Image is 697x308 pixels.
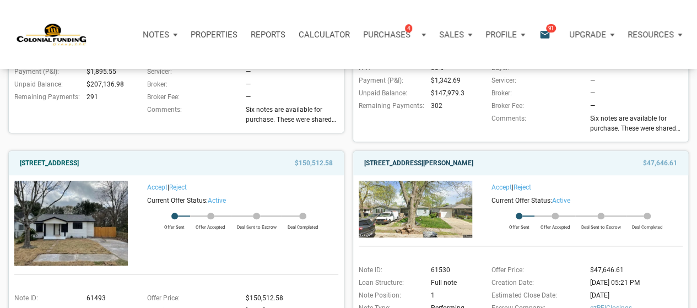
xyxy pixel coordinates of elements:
span: Current Offer Status: [491,197,552,204]
img: 575873 [359,181,472,237]
img: 574463 [14,181,128,266]
p: Profile [485,30,517,40]
span: | [147,183,187,191]
div: Offer Price: [142,293,243,303]
a: [STREET_ADDRESS][PERSON_NAME] [364,156,473,170]
p: Reports [251,30,285,40]
div: 61493 [83,293,133,303]
div: Comments: [142,105,243,127]
button: Notes [136,18,184,51]
p: Calculator [299,30,350,40]
div: 291 [83,92,133,102]
span: $150,512.58 [295,156,333,170]
div: 302 [428,101,477,111]
div: Payment (P&I): [353,75,428,85]
div: Broker Fee: [486,101,587,111]
button: Upgrade [563,18,621,51]
div: Unpaid Balance: [353,88,428,98]
div: $147,979.3 [428,88,477,98]
div: — [590,88,688,98]
div: Remaining Payments: [353,101,428,111]
span: — [245,93,250,101]
div: Remaining Payments: [9,92,83,102]
button: Purchases4 [356,18,433,51]
div: Unpaid Balance: [9,79,83,89]
div: Broker: [486,88,587,98]
div: Offer Accepted [534,219,575,230]
button: email91 [531,18,563,51]
div: Note ID: [353,265,428,275]
p: Notes [143,30,169,40]
div: $1,342.69 [428,75,477,85]
div: Offer Sent [159,219,190,230]
div: $47,646.61 [587,265,688,275]
div: Loan Structure: [353,278,428,288]
a: Calculator [292,18,356,51]
div: Broker Fee: [142,92,243,102]
a: [STREET_ADDRESS] [20,156,79,170]
div: Note Position: [353,290,428,300]
div: Deal Sent to Escrow [231,219,282,230]
span: — [590,102,595,110]
p: Purchases [363,30,410,40]
div: Deal Completed [282,219,323,230]
div: $150,512.58 [242,293,344,303]
div: Payment (P&I): [9,67,83,77]
span: 4 [405,24,412,33]
div: Full note [428,278,477,288]
span: Six notes are available for purchase. These were shared earlier [DATE], and four were reviewed on... [590,114,688,133]
div: Comments: [486,114,587,136]
a: Accept [147,183,168,191]
span: $47,646.61 [643,156,677,170]
div: [DATE] [587,290,688,300]
span: 91 [546,24,556,33]
div: Note ID: [9,293,83,303]
div: — [245,79,344,89]
div: Offer Accepted [190,219,231,230]
div: $207,136.98 [83,79,133,89]
a: Accept [491,183,512,191]
div: Offer Price: [486,265,587,275]
span: | [491,183,531,191]
div: Servicer: [142,67,243,77]
span: Current Offer Status: [147,197,208,204]
div: Creation Date: [486,278,587,288]
div: — [590,75,688,85]
div: Servicer: [486,75,587,85]
div: 61530 [428,265,477,275]
a: Properties [184,18,244,51]
a: Reject [514,183,531,191]
div: Deal Completed [626,219,668,230]
span: Six notes are available for purchase. These were shared earlier [DATE], and four were reviewed on... [245,105,344,125]
div: $1,895.55 [83,67,133,77]
div: — [245,67,344,77]
div: 1 [428,290,477,300]
i: email [538,28,552,41]
div: Deal Sent to Escrow [575,219,626,230]
button: Reports [244,18,292,51]
img: NoteUnlimited [17,23,87,46]
a: Reject [169,183,187,191]
span: active [208,197,226,204]
button: Resources [621,18,689,51]
div: Broker: [142,79,243,89]
p: Resources [628,30,674,40]
p: Properties [191,30,237,40]
button: Profile [479,18,532,51]
button: Sales [433,18,479,51]
p: Upgrade [569,30,606,40]
div: Estimated Close Date: [486,290,587,300]
p: Sales [439,30,464,40]
div: Offer Sent [503,219,534,230]
div: [DATE] 05:21 PM [587,278,688,288]
span: active [552,197,570,204]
